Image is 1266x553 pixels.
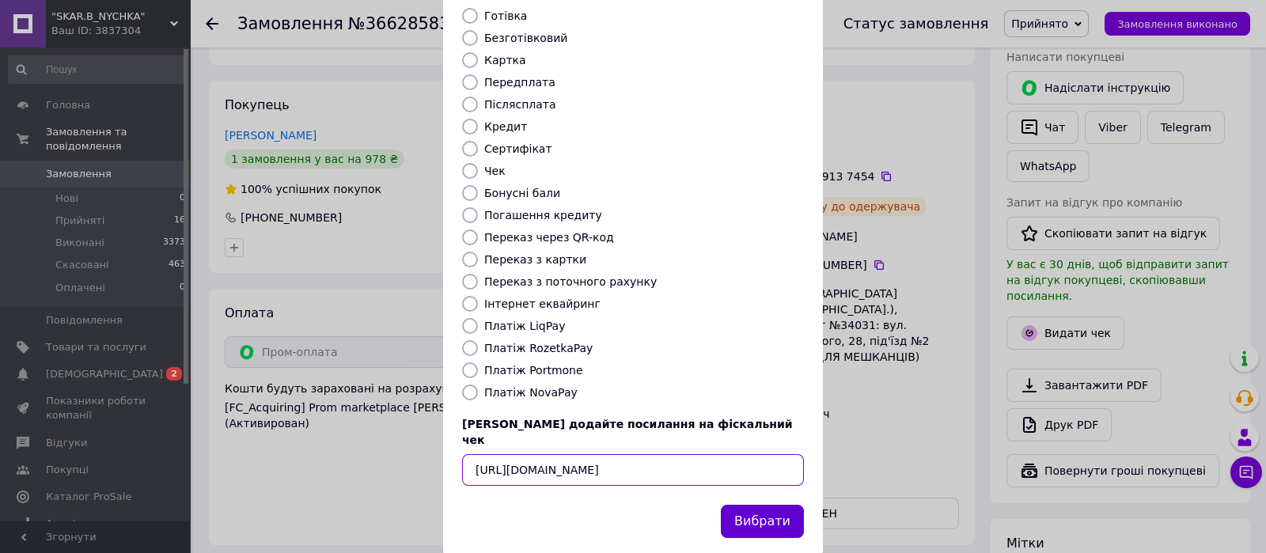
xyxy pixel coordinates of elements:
[484,342,593,354] label: Платіж RozetkaPay
[484,98,556,111] label: Післясплата
[484,187,560,199] label: Бонусні бали
[484,54,526,66] label: Картка
[484,297,601,310] label: Інтернет еквайринг
[484,231,614,244] label: Переказ через QR-код
[484,253,586,266] label: Переказ з картки
[462,418,793,446] span: [PERSON_NAME] додайте посилання на фіскальний чек
[484,386,578,399] label: Платіж NovaPay
[462,454,804,486] input: URL чека
[484,32,567,44] label: Безготівковий
[484,209,602,222] label: Погашення кредиту
[484,320,565,332] label: Платіж LiqPay
[484,76,555,89] label: Передплата
[721,505,804,539] button: Вибрати
[484,142,552,155] label: Сертифікат
[484,9,527,22] label: Готівка
[484,165,506,177] label: Чек
[484,120,527,133] label: Кредит
[484,364,583,377] label: Платіж Portmone
[484,275,657,288] label: Переказ з поточного рахунку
